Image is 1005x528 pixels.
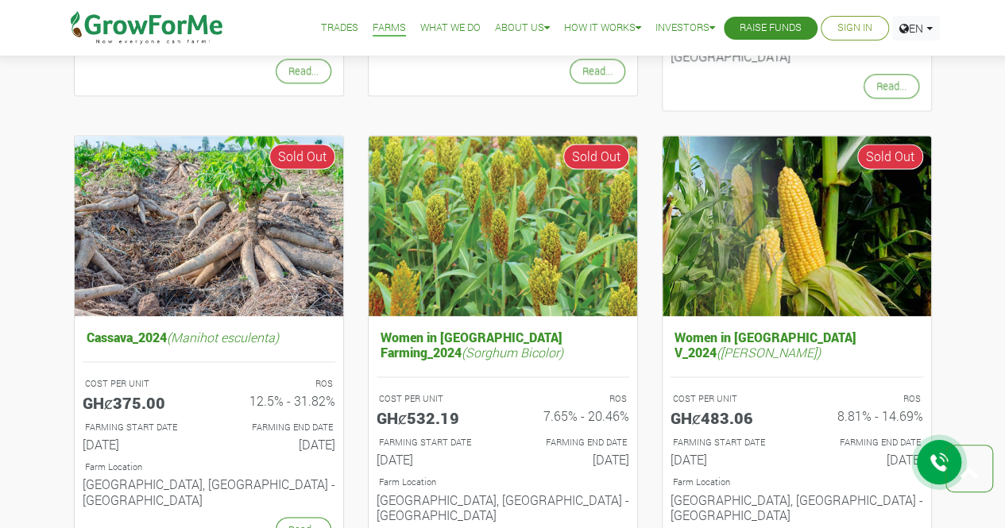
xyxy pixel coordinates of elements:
[369,136,637,315] img: growforme image
[276,59,331,83] a: Read...
[673,392,783,406] p: COST PER UNIT
[379,392,489,406] p: COST PER UNIT
[85,461,333,474] p: Location of Farm
[892,16,940,40] a: EN
[75,136,343,316] img: growforme image
[837,20,872,37] a: Sign In
[564,20,641,37] a: How it Works
[515,452,629,467] h6: [DATE]
[515,408,629,423] h6: 7.65% - 20.46%
[517,392,627,406] p: ROS
[671,491,923,522] h6: [GEOGRAPHIC_DATA], [GEOGRAPHIC_DATA] - [GEOGRAPHIC_DATA]
[857,144,923,169] span: Sold Out
[811,436,921,449] p: FARMING END DATE
[321,20,358,37] a: Trades
[673,476,921,489] p: Location of Farm
[83,326,335,349] h5: Cassava_2024
[809,452,923,467] h6: [DATE]
[663,136,931,316] img: growforme image
[809,408,923,423] h6: 8.81% - 14.69%
[85,377,195,391] p: COST PER UNIT
[83,437,197,452] h6: [DATE]
[377,491,629,522] h6: [GEOGRAPHIC_DATA], [GEOGRAPHIC_DATA] - [GEOGRAPHIC_DATA]
[83,393,197,412] h5: GHȼ375.00
[379,476,627,489] p: Location of Farm
[655,20,715,37] a: Investors
[373,20,406,37] a: Farms
[379,436,489,449] p: FARMING START DATE
[223,421,333,434] p: FARMING END DATE
[221,393,335,408] h6: 12.5% - 31.82%
[495,20,550,37] a: About Us
[570,59,625,83] a: Read...
[864,74,919,98] a: Read...
[811,392,921,406] p: ROS
[377,452,491,467] h6: [DATE]
[671,326,923,364] h5: Women in [GEOGRAPHIC_DATA] V_2024
[462,344,563,360] i: (Sorghum Bicolor)
[420,20,481,37] a: What We Do
[671,33,923,64] h6: Salaga, [GEOGRAPHIC_DATA] - [GEOGRAPHIC_DATA]
[85,421,195,434] p: FARMING START DATE
[269,144,335,169] span: Sold Out
[221,437,335,452] h6: [DATE]
[740,20,802,37] a: Raise Funds
[377,408,491,427] h5: GHȼ532.19
[377,326,629,364] h5: Women in [GEOGRAPHIC_DATA] Farming_2024
[167,329,279,345] i: (Manihot esculenta)
[563,144,629,169] span: Sold Out
[517,436,627,449] p: FARMING END DATE
[671,452,785,467] h6: [DATE]
[673,436,783,449] p: FARMING START DATE
[717,344,821,360] i: ([PERSON_NAME])
[223,377,333,391] p: ROS
[83,476,335,507] h6: [GEOGRAPHIC_DATA], [GEOGRAPHIC_DATA] - [GEOGRAPHIC_DATA]
[671,408,785,427] h5: GHȼ483.06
